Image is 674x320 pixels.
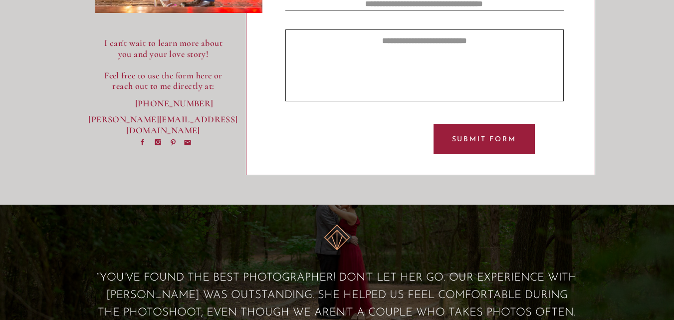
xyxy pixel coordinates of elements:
a: I can't wait to learn more about you and your love story!Feel free to use the form here or reach ... [97,38,230,92]
p: I can't wait to learn more about you and your love story! Feel free to use the form here or reach... [97,38,230,92]
a: [PHONE_NUMBER] [135,98,192,109]
a: [PERSON_NAME][EMAIL_ADDRESS][DOMAIN_NAME] [88,114,238,125]
a: Submit Form [439,134,530,144]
